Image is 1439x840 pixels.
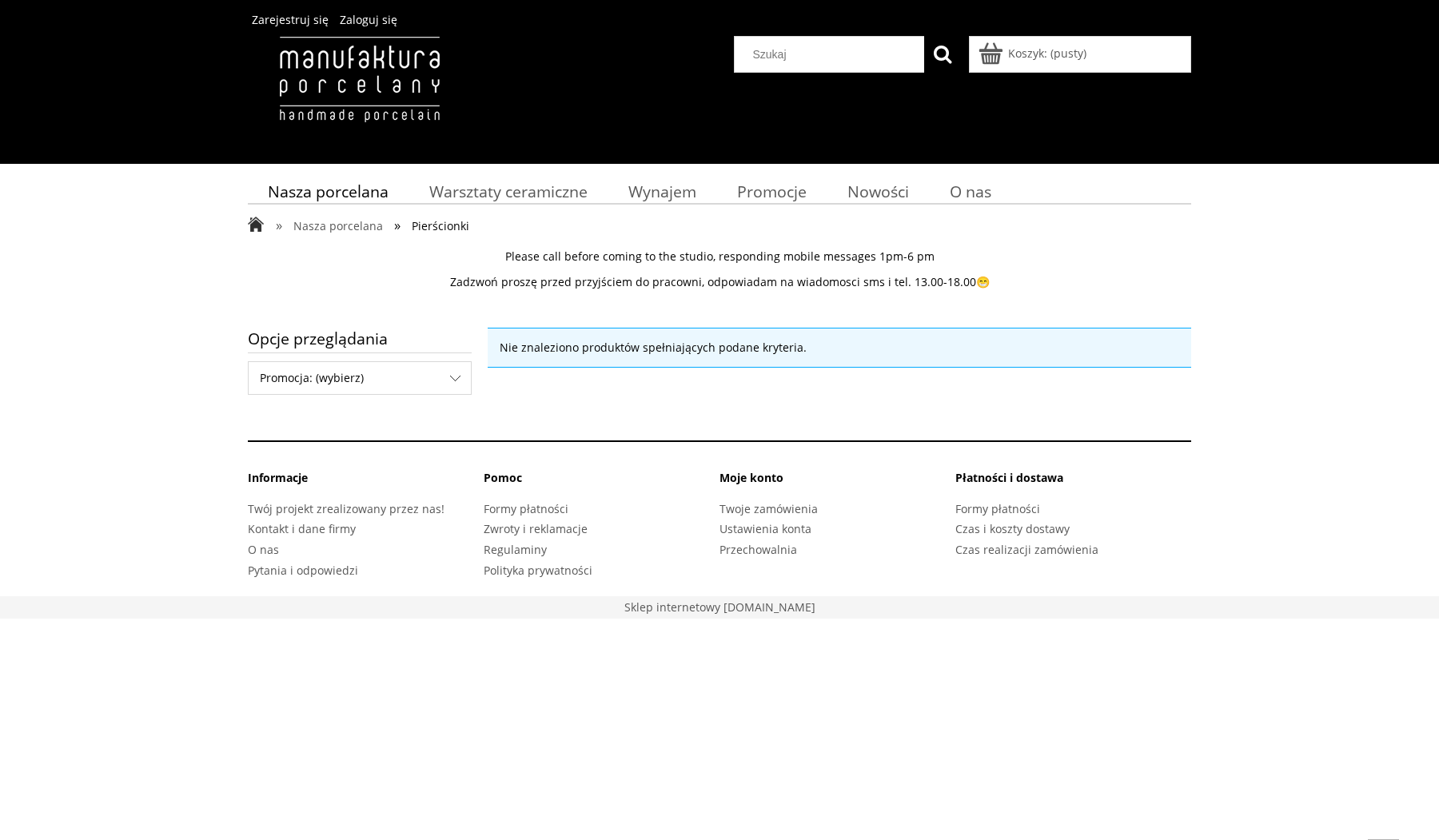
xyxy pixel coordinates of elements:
li: Pomoc [484,470,719,498]
a: O nas [248,542,279,557]
span: Wynajem [628,181,696,202]
p: Zadzwoń proszę przed przyjściem do pracowni, odpowiadam na wiadomosci sms i tel. 13.00-18.00😁 [248,275,1191,289]
a: Zwroty i reklamacje [484,521,588,536]
img: Manufaktura Porcelany [248,36,471,156]
span: Warsztaty ceramiczne [429,181,588,202]
a: Regulaminy [484,542,547,557]
a: Nowości [827,176,930,207]
span: » [276,216,282,234]
div: Filtruj [248,361,472,395]
span: Promocje [737,181,807,202]
a: Promocje [717,176,827,207]
span: » [394,216,401,234]
a: Formy płatności [955,501,1040,516]
a: Sklep stworzony na platformie Shoper. Przejdź do strony shoper.pl - otwiera się w nowej karcie [624,599,815,615]
span: O nas [950,181,991,202]
a: Zarejestruj się [252,12,329,27]
span: Koszyk: [1008,46,1047,61]
a: Wynajem [608,176,717,207]
span: Pierścionki [412,218,469,233]
a: Polityka prywatności [484,563,592,578]
b: (pusty) [1050,46,1086,61]
span: Promocja: (wybierz) [249,362,471,394]
p: Please call before coming to the studio, responding mobile messages 1pm-6 pm [248,249,1191,264]
a: Warsztaty ceramiczne [409,176,608,207]
input: Szukaj w sklepie [741,37,925,72]
a: Formy płatności [484,501,568,516]
a: Przechowalnia [719,542,797,557]
a: Czas realizacji zamówienia [955,542,1098,557]
span: Nasza porcelana [268,181,389,202]
a: Twoje zamówienia [719,501,818,516]
a: Kontakt i dane firmy [248,521,356,536]
span: Nowości [847,181,909,202]
span: Opcje przeglądania [248,324,472,352]
a: Pytania i odpowiedzi [248,563,358,578]
li: Moje konto [719,470,955,498]
a: O nas [930,176,1012,207]
a: » Nasza porcelana [276,218,383,233]
span: Nasza porcelana [293,218,383,233]
a: Ustawienia konta [719,521,811,536]
a: Twój projekt zrealizowany przez nas! [248,501,444,516]
a: Produkty w koszyku 0. Przejdź do koszyka [981,46,1086,61]
li: Informacje [248,470,484,498]
a: Czas i koszty dostawy [955,521,1070,536]
button: Szukaj [924,36,961,73]
li: Płatności i dostawa [955,470,1191,498]
a: Nasza porcelana [248,176,409,207]
p: Nie znaleziono produktów spełniających podane kryteria. [500,340,1179,355]
a: Zaloguj się [340,12,397,27]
